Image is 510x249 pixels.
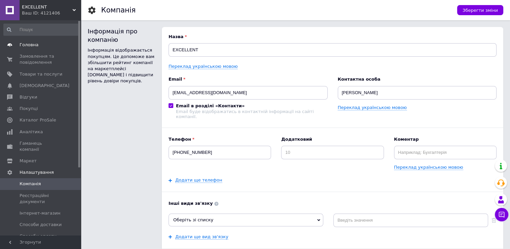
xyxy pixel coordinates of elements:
[175,177,222,183] a: Додати ще телефон
[281,146,384,159] input: 10
[22,10,81,16] div: Ваш ID: 4121406
[495,208,508,221] button: Чат з покупцем
[20,106,38,112] span: Покупці
[175,234,228,240] a: Додати ще вид зв'язку
[176,103,245,108] b: Email в розділі «Контакти»
[169,136,271,142] b: Телефон
[176,109,328,119] div: Email буде відображатись в контактній інформації на сайті компанії.
[20,129,43,135] span: Аналітика
[169,86,328,100] input: Електронна адреса
[20,53,62,65] span: Замовлення та повідомлення
[20,71,62,77] span: Товари та послуги
[20,158,37,164] span: Маркет
[338,86,497,100] input: ПІБ
[7,7,321,14] body: Редактор, 6F669757-E18F-487A-A922-4834AF5521A9
[457,5,503,15] button: Зберегти зміни
[169,76,328,82] b: Email
[88,27,155,44] div: Інформація про компанію
[20,140,62,153] span: Гаманець компанії
[88,47,155,84] div: Інформація відображається покупцям. Це допоможе вам збільшити рейтинг компанії на маркетплейсі [D...
[281,136,384,142] b: Додатковий
[169,43,497,57] input: Назва вашої компанії
[394,136,497,142] b: Коментар
[173,217,213,222] span: Оберіть зі списку
[20,42,38,48] span: Головна
[169,146,271,159] input: +38 096 0000000
[20,193,62,205] span: Реєстраційні документи
[169,64,238,69] a: Переклад українською мовою
[20,169,54,175] span: Налаштування
[169,34,497,40] b: Назва
[333,214,488,227] input: Введіть значення
[394,165,463,170] a: Переклад українською мовою
[338,105,407,110] a: Переклад українською мовою
[394,146,497,159] input: Наприклад: Бухгалтерія
[462,8,498,13] span: Зберегти зміни
[20,222,62,228] span: Способи доставки
[169,200,497,206] b: Інші види зв'язку
[20,83,69,89] span: [DEMOGRAPHIC_DATA]
[20,210,60,216] span: Інтернет-магазин
[20,181,41,187] span: Компанія
[101,6,136,14] h1: Компанія
[20,94,37,100] span: Відгуки
[22,4,72,10] span: EXCELLENT
[338,76,497,82] b: Контактна особа
[20,117,56,123] span: Каталог ProSale
[3,24,80,36] input: Пошук
[20,233,57,239] span: Способи оплати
